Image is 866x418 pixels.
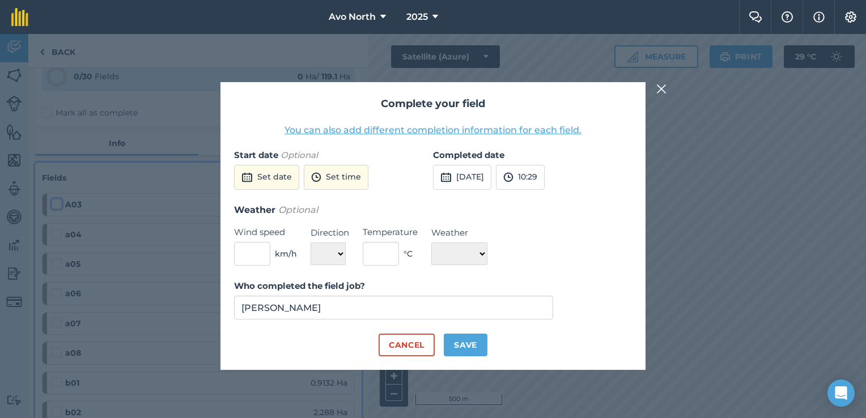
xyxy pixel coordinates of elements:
[496,165,545,190] button: 10:29
[379,334,435,356] button: Cancel
[503,170,513,184] img: svg+xml;base64,PD94bWwgdmVyc2lvbj0iMS4wIiBlbmNvZGluZz0idXRmLTgiPz4KPCEtLSBHZW5lcmF0b3I6IEFkb2JlIE...
[440,170,452,184] img: svg+xml;base64,PD94bWwgdmVyc2lvbj0iMS4wIiBlbmNvZGluZz0idXRmLTgiPz4KPCEtLSBHZW5lcmF0b3I6IEFkb2JlIE...
[329,10,376,24] span: Avo North
[311,226,349,240] label: Direction
[406,10,428,24] span: 2025
[234,225,297,239] label: Wind speed
[275,248,297,260] span: km/h
[285,123,581,137] button: You can also add different completion information for each field.
[304,165,368,190] button: Set time
[813,10,825,24] img: svg+xml;base64,PHN2ZyB4bWxucz0iaHR0cDovL3d3dy53My5vcmcvMjAwMC9zdmciIHdpZHRoPSIxNyIgaGVpZ2h0PSIxNy...
[404,248,413,260] span: ° C
[431,226,487,240] label: Weather
[11,8,28,26] img: fieldmargin Logo
[844,11,857,23] img: A cog icon
[363,225,418,239] label: Temperature
[780,11,794,23] img: A question mark icon
[234,280,365,291] strong: Who completed the field job?
[827,379,855,407] div: Open Intercom Messenger
[234,96,632,112] h2: Complete your field
[241,170,253,184] img: svg+xml;base64,PD94bWwgdmVyc2lvbj0iMS4wIiBlbmNvZGluZz0idXRmLTgiPz4KPCEtLSBHZW5lcmF0b3I6IEFkb2JlIE...
[433,165,491,190] button: [DATE]
[433,150,504,160] strong: Completed date
[311,170,321,184] img: svg+xml;base64,PD94bWwgdmVyc2lvbj0iMS4wIiBlbmNvZGluZz0idXRmLTgiPz4KPCEtLSBHZW5lcmF0b3I6IEFkb2JlIE...
[234,150,278,160] strong: Start date
[444,334,487,356] button: Save
[281,150,318,160] em: Optional
[656,82,667,96] img: svg+xml;base64,PHN2ZyB4bWxucz0iaHR0cDovL3d3dy53My5vcmcvMjAwMC9zdmciIHdpZHRoPSIyMiIgaGVpZ2h0PSIzMC...
[749,11,762,23] img: Two speech bubbles overlapping with the left bubble in the forefront
[234,165,299,190] button: Set date
[278,204,318,215] em: Optional
[234,203,632,217] h3: Weather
